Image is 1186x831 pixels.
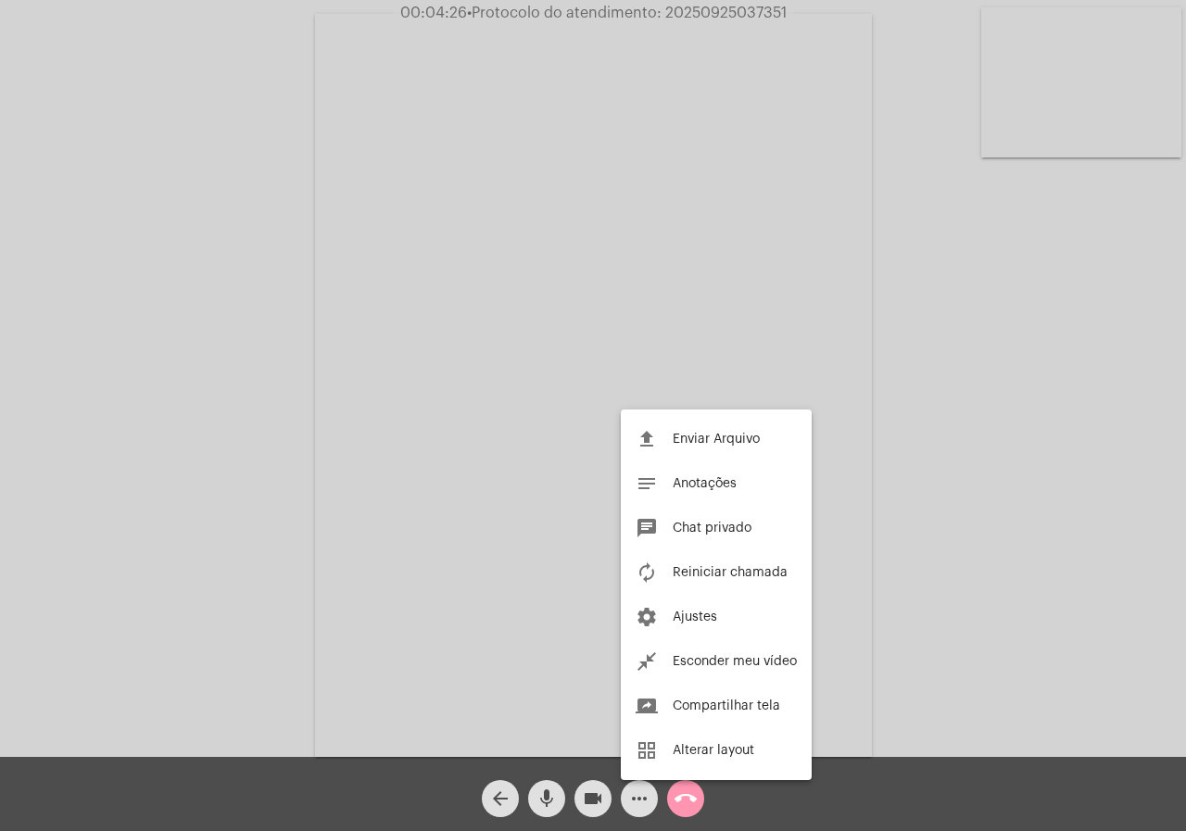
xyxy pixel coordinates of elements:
[636,561,658,584] mat-icon: autorenew
[673,699,780,712] span: Compartilhar tela
[636,428,658,450] mat-icon: file_upload
[636,739,658,762] mat-icon: grid_view
[673,566,788,579] span: Reiniciar chamada
[636,650,658,673] mat-icon: close_fullscreen
[636,517,658,539] mat-icon: chat
[673,655,797,668] span: Esconder meu vídeo
[636,472,658,495] mat-icon: notes
[636,606,658,628] mat-icon: settings
[673,744,754,757] span: Alterar layout
[673,522,751,535] span: Chat privado
[636,695,658,717] mat-icon: screen_share
[673,611,717,623] span: Ajustes
[673,477,737,490] span: Anotações
[673,433,760,446] span: Enviar Arquivo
